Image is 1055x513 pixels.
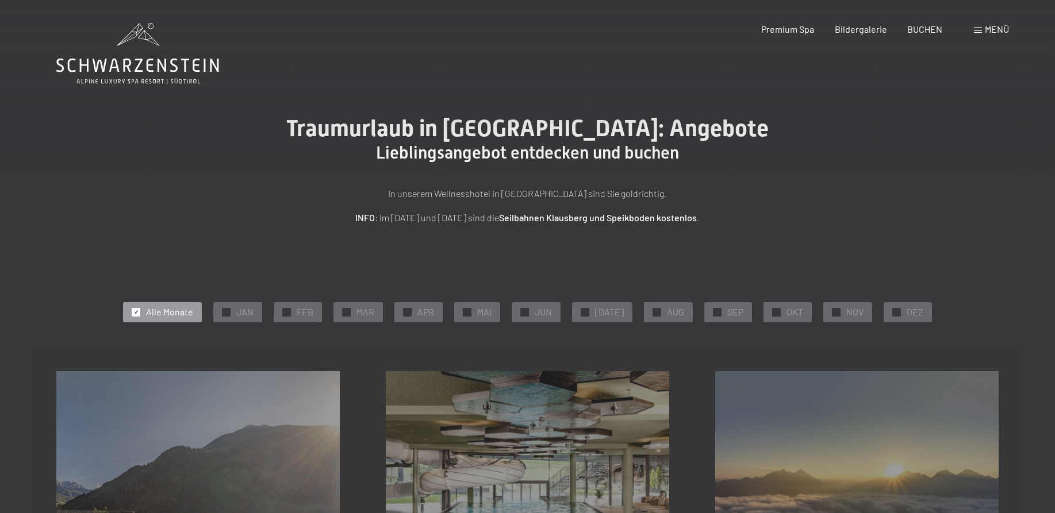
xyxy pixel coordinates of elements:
[583,308,588,316] span: ✓
[134,308,139,316] span: ✓
[224,308,229,316] span: ✓
[236,306,254,318] span: JAN
[727,306,743,318] span: SEP
[835,24,887,34] a: Bildergalerie
[774,308,779,316] span: ✓
[667,306,684,318] span: AUG
[297,306,313,318] span: FEB
[834,308,839,316] span: ✓
[240,210,815,225] p: : Im [DATE] und [DATE] sind die .
[355,212,375,223] strong: INFO
[715,308,720,316] span: ✓
[240,186,815,201] p: In unserem Wellnesshotel in [GEOGRAPHIC_DATA] sind Sie goldrichtig.
[655,308,659,316] span: ✓
[523,308,527,316] span: ✓
[985,24,1009,34] span: Menü
[761,24,814,34] a: Premium Spa
[286,115,769,142] span: Traumurlaub in [GEOGRAPHIC_DATA]: Angebote
[417,306,434,318] span: APR
[356,306,374,318] span: MAR
[895,308,899,316] span: ✓
[907,306,923,318] span: DEZ
[477,306,492,318] span: MAI
[417,284,512,296] span: Einwilligung Marketing*
[146,306,193,318] span: Alle Monate
[499,212,697,223] strong: Seilbahnen Klausberg und Speikboden kostenlos
[465,308,470,316] span: ✓
[405,308,410,316] span: ✓
[846,306,864,318] span: NOV
[344,308,349,316] span: ✓
[376,142,679,163] span: Lieblingsangebot entdecken und buchen
[595,306,624,318] span: [DATE]
[535,306,552,318] span: JUN
[787,306,803,318] span: OKT
[285,308,289,316] span: ✓
[907,24,942,34] a: BUCHEN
